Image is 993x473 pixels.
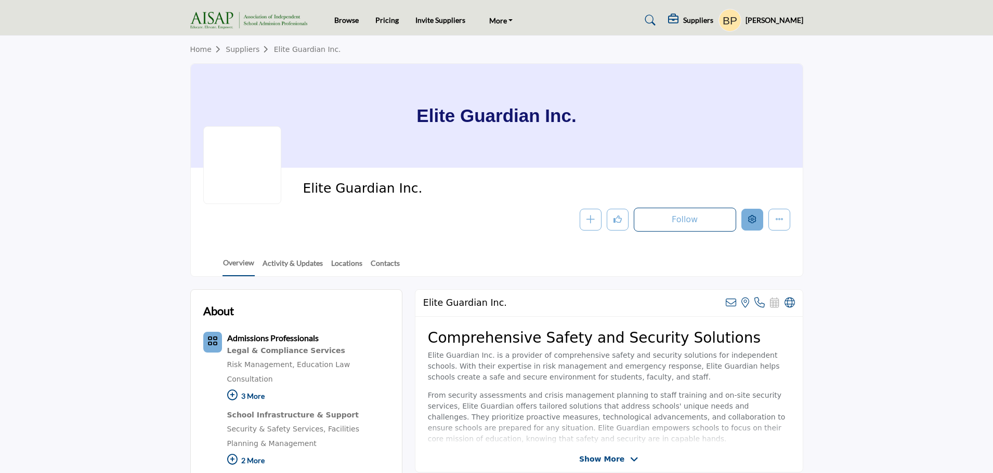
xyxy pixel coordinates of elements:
a: Home [190,45,226,53]
p: 2 More [227,451,389,473]
a: Search [635,12,662,29]
h2: Elite Guardian Inc. [423,298,507,308]
a: More [482,13,520,28]
a: Locations [331,258,363,276]
a: Activity & Updates [262,258,323,276]
button: Like [607,209,629,231]
a: Legal & Compliance Services [227,344,389,358]
button: Follow [634,208,736,232]
p: 3 More [227,386,389,409]
a: Browse [334,16,359,24]
a: Suppliers [226,45,273,53]
a: Elite Guardian Inc. [274,45,341,53]
a: School Infrastructure & Support [227,409,389,422]
a: Risk Management, [227,360,295,369]
div: Comprehensive recruitment, training, and retention solutions for top educational talent. [227,409,389,422]
p: From security assessments and crisis management planning to staff training and on-site security s... [428,390,790,444]
h5: Suppliers [683,16,713,25]
a: Security & Safety Services, [227,425,326,433]
h5: [PERSON_NAME] [746,15,803,25]
h1: Elite Guardian Inc. [416,64,576,168]
button: Edit company [741,209,763,231]
button: Show hide supplier dropdown [718,9,741,32]
div: Innovative educational materials and tools designed to promote effective learning and skill-build... [227,344,389,358]
p: Elite Guardian Inc. is a provider of comprehensive safety and security solutions for independent ... [428,350,790,383]
span: Elite Guardian Inc. [303,180,537,197]
div: Suppliers [668,14,713,26]
a: Overview [223,257,255,276]
span: Show More [579,454,624,465]
h2: Comprehensive Safety and Security Solutions [428,329,790,347]
b: Admissions Professionals [227,333,319,343]
img: site Logo [190,12,312,29]
a: Contacts [370,258,400,276]
a: Invite Suppliers [415,16,465,24]
h2: About [203,302,234,319]
a: Pricing [375,16,399,24]
a: Admissions Professionals [227,334,319,343]
button: More details [768,209,790,231]
button: Category Icon [203,332,222,353]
